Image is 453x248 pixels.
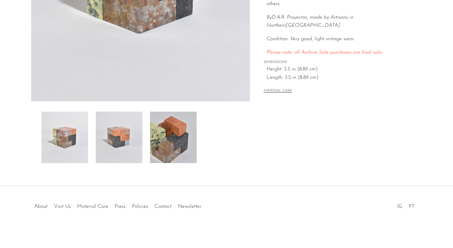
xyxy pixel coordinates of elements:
img: XL Soma Cube Sculpture [41,112,88,163]
a: Contact [155,204,172,209]
em: By D.A.R. Proyectos, made by Artisans in Northern [GEOGRAPHIC_DATA]. [267,15,353,28]
a: Policies [132,204,148,209]
a: PT [409,204,414,209]
img: XL Soma Cube Sculpture [150,112,197,163]
a: About [34,204,48,209]
em: Please note, all Archive Sale purchases are final sale. [267,50,383,55]
img: XL Soma Cube Sculpture [96,112,142,163]
a: Press [115,204,126,209]
span: Height: 3.5 in (8.89 cm) [267,65,408,74]
button: MATERIAL CARE [264,89,292,94]
a: IG [397,204,402,209]
em: Condition: Very good, light vintage wear. [267,36,355,41]
span: Length: 3.5 in (8.89 cm) [267,74,408,82]
a: Material Care [77,204,108,209]
span: DIMENSIONS [264,60,408,65]
ul: Quick links [31,199,205,211]
ul: Social Medias [394,199,418,211]
a: Visit Us [54,204,71,209]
